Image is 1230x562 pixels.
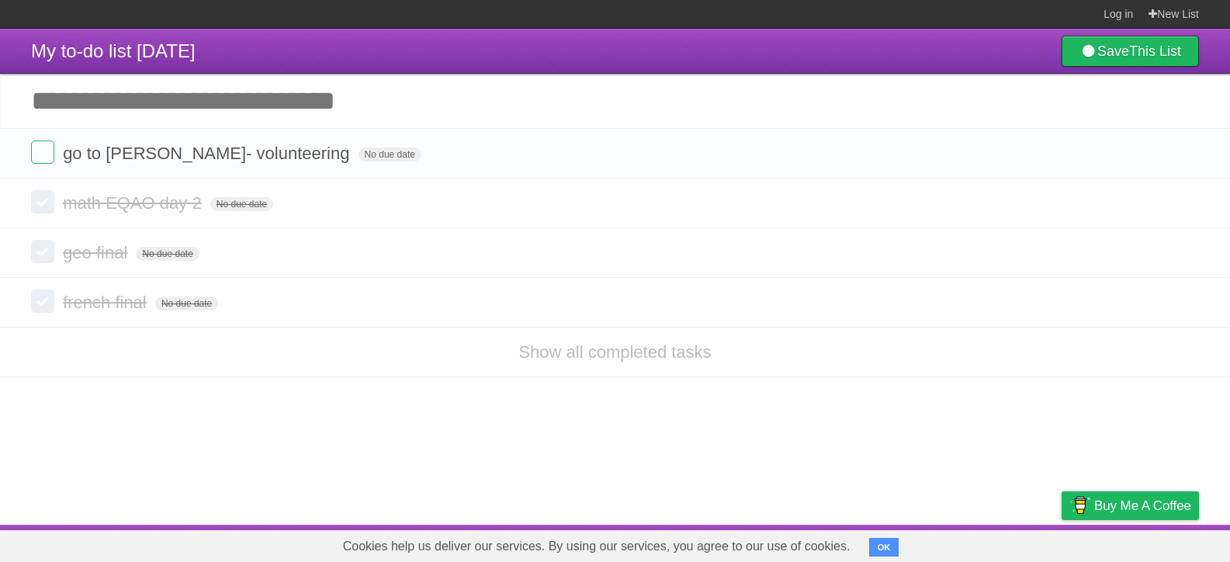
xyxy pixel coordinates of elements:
[155,297,218,310] span: No due date
[1069,492,1090,519] img: Buy me a coffee
[1094,492,1191,519] span: Buy me a coffee
[63,193,206,213] span: math EQAO day 2
[31,40,196,61] span: My to-do list [DATE]
[1129,43,1181,59] b: This List
[31,190,54,213] label: Done
[31,290,54,313] label: Done
[1101,529,1199,558] a: Suggest a feature
[327,531,866,562] span: Cookies help us deliver our services. By using our services, you agree to our use of cookies.
[1062,491,1199,520] a: Buy me a coffee
[136,247,199,261] span: No due date
[31,140,54,164] label: Done
[989,529,1023,558] a: Terms
[31,240,54,263] label: Done
[855,529,888,558] a: About
[1041,529,1082,558] a: Privacy
[518,342,711,362] a: Show all completed tasks
[63,243,131,262] span: geo final
[63,144,353,163] span: go to [PERSON_NAME]- volunteering
[63,293,151,312] span: french final
[359,147,421,161] span: No due date
[906,529,969,558] a: Developers
[869,538,899,557] button: OK
[210,197,273,211] span: No due date
[1062,36,1199,67] a: SaveThis List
